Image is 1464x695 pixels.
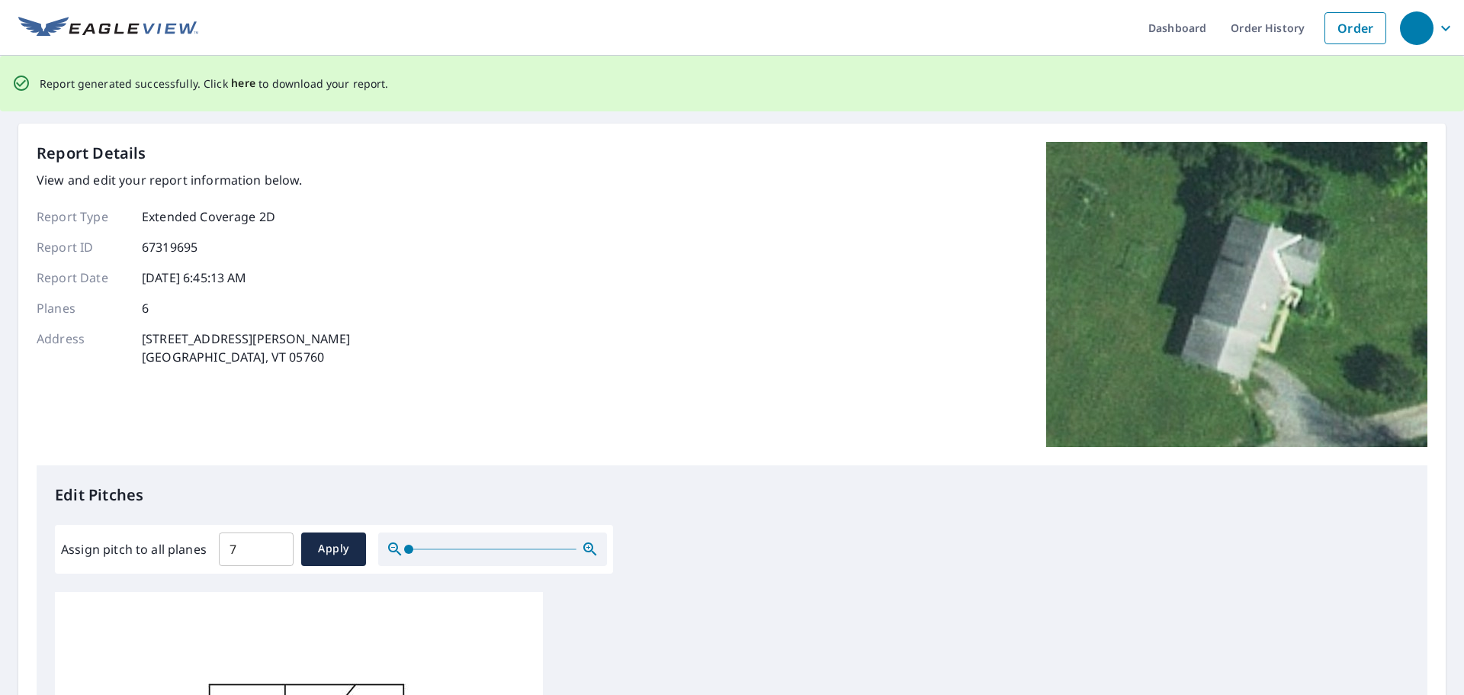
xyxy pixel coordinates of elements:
[142,269,247,287] p: [DATE] 6:45:13 AM
[37,299,128,317] p: Planes
[61,540,207,558] label: Assign pitch to all planes
[231,74,256,93] button: here
[142,208,275,226] p: Extended Coverage 2D
[142,238,197,256] p: 67319695
[37,142,146,165] p: Report Details
[1324,12,1386,44] a: Order
[37,330,128,366] p: Address
[313,539,354,558] span: Apply
[55,484,1409,507] p: Edit Pitches
[40,74,389,93] p: Report generated successfully. Click to download your report.
[142,330,350,366] p: [STREET_ADDRESS][PERSON_NAME] [GEOGRAPHIC_DATA], VT 05760
[301,533,366,566] button: Apply
[37,208,128,226] p: Report Type
[37,269,128,287] p: Report Date
[18,17,198,40] img: EV Logo
[1046,142,1427,447] img: Top image
[142,299,149,317] p: 6
[37,171,350,189] p: View and edit your report information below.
[219,528,294,571] input: 00.0
[37,238,128,256] p: Report ID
